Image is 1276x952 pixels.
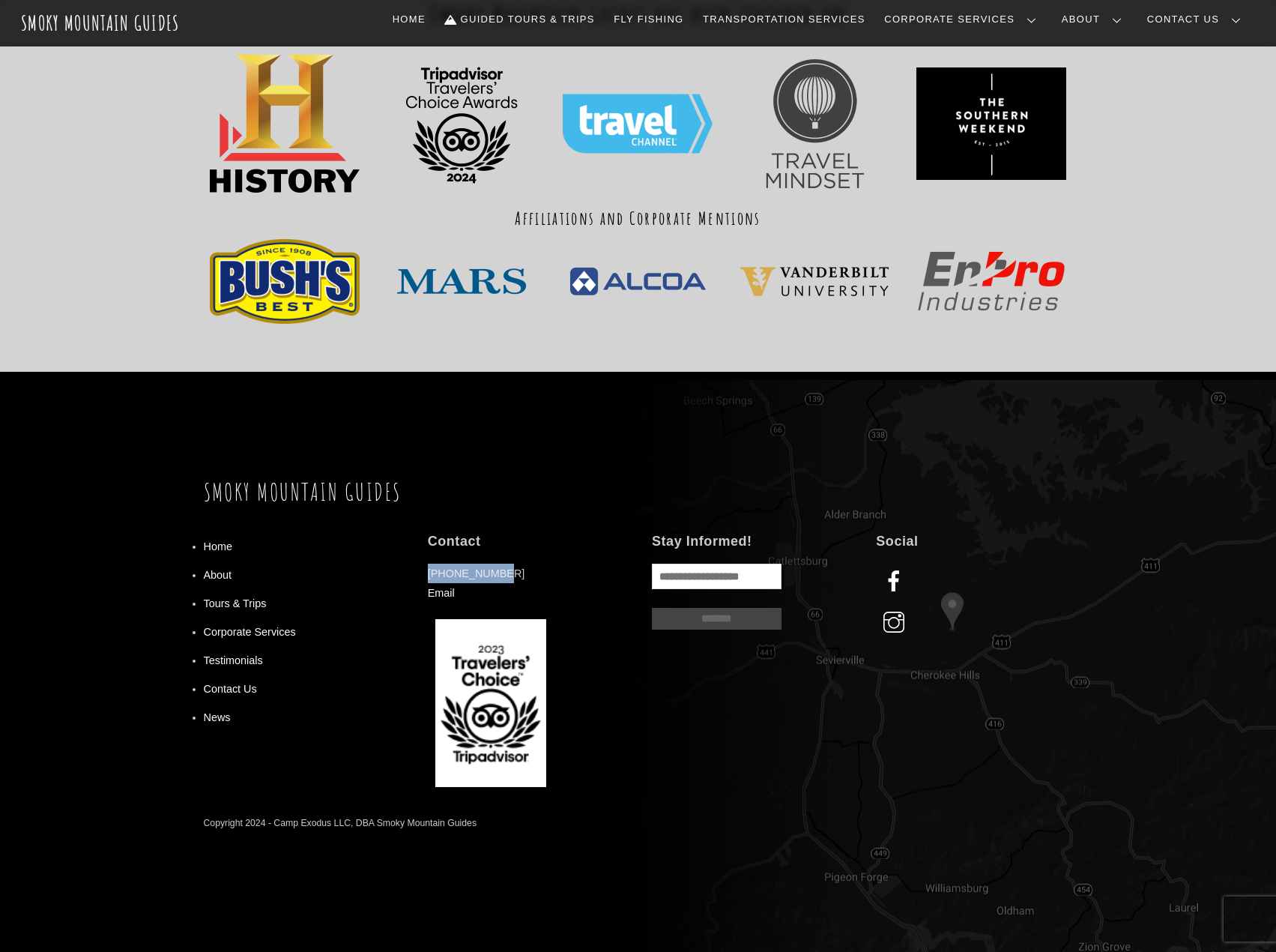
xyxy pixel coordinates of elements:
[916,67,1066,180] img: ece09f7c36744c8fa1a1437cfc0e485a-hd
[204,626,296,638] a: Corporate Services
[204,540,232,552] a: Home
[916,250,1066,312] img: Enpro_Industries_logo.svg
[563,262,713,301] img: PNGPIX-COM-Alcoa-Logo-PNG-Transparent
[387,266,536,296] img: Mars-Logo
[878,4,1048,35] a: Corporate Services
[652,533,848,550] h4: Stay Informed!
[204,683,257,695] a: Contact Us
[204,597,267,609] a: Tours & Trips
[21,10,180,35] a: Smoky Mountain Guides
[876,533,1072,550] h4: Social
[387,41,536,206] img: TC_transparent_BF Logo_L_2024_RGB
[204,206,1073,230] h3: Affiliations and Corporate Mentions
[876,575,917,587] a: facebook
[1056,4,1134,35] a: About
[876,616,917,628] a: instagram
[1141,4,1253,35] a: Contact Us
[563,67,713,180] img: Travel_Channel
[428,564,624,603] p: [PHONE_NUMBER]
[210,55,360,193] img: PinClipart.com_free-job-clip-art_2123767
[428,533,624,550] h4: Contact
[740,49,889,199] img: Travel+Mindset
[387,4,432,35] a: Home
[204,569,232,581] a: About
[428,587,455,599] a: Email
[210,239,360,324] img: bushs-best-logo
[608,4,689,35] a: Fly Fishing
[439,4,601,35] a: Guided Tours & Trips
[740,266,889,297] img: 225d4cf12a6e9da6996dc3d47250e4de
[204,815,477,831] div: Copyright 2024 - Camp Exodus LLC, DBA Smoky Mountain Guides
[697,4,871,35] a: Transportation Services
[204,654,263,666] a: Testimonials
[204,711,231,723] a: News
[204,477,402,507] a: Smoky Mountain Guides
